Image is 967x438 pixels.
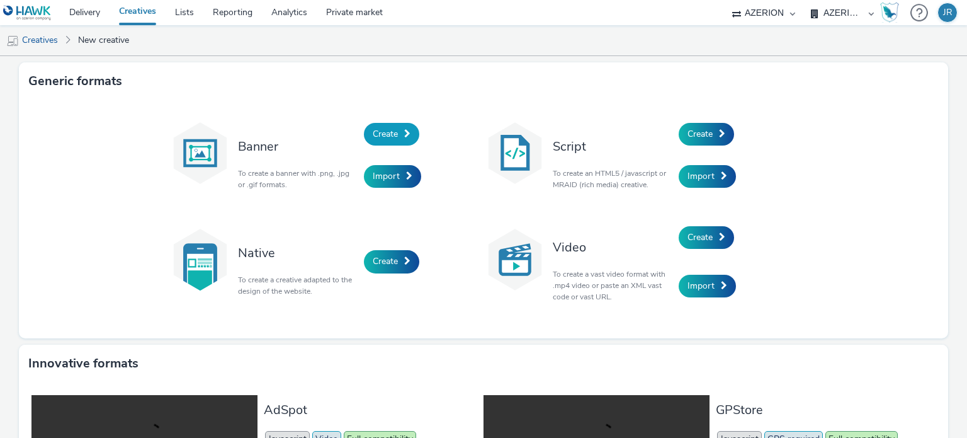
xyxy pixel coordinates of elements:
h3: GPStore [716,401,929,418]
span: Create [373,255,398,267]
a: Import [679,275,736,297]
a: Hawk Academy [880,3,904,23]
span: Import [373,170,400,182]
span: Create [687,231,713,243]
a: Create [679,123,734,146]
h3: AdSpot [264,401,477,418]
img: Hawk Academy [880,3,899,23]
img: mobile [6,35,19,47]
h3: Innovative formats [28,354,139,373]
h3: Native [238,245,358,262]
h3: Generic formats [28,72,122,91]
h3: Video [553,239,672,256]
a: Create [364,123,419,146]
img: native.svg [169,228,232,291]
img: undefined Logo [3,5,52,21]
img: video.svg [483,228,546,291]
span: Create [687,128,713,140]
img: code.svg [483,122,546,185]
p: To create a banner with .png, .jpg or .gif formats. [238,168,358,190]
span: Import [687,170,715,182]
a: Import [679,165,736,188]
p: To create a creative adapted to the design of the website. [238,274,358,297]
div: JR [943,3,953,22]
span: Import [687,280,715,292]
img: banner.svg [169,122,232,185]
p: To create an HTML5 / javascript or MRAID (rich media) creative. [553,168,672,190]
h3: Banner [238,138,358,155]
a: Import [364,165,421,188]
h3: Script [553,138,672,155]
a: New creative [72,25,135,55]
a: Create [679,226,734,249]
a: Create [364,250,419,273]
span: Create [373,128,398,140]
p: To create a vast video format with .mp4 video or paste an XML vast code or vast URL. [553,268,672,303]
